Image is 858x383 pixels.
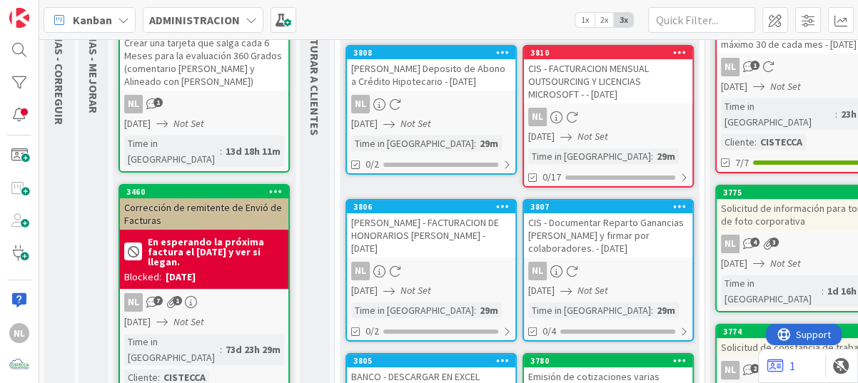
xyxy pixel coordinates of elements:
div: Time in [GEOGRAPHIC_DATA] [351,302,474,318]
i: Not Set [577,130,608,143]
div: Time in [GEOGRAPHIC_DATA] [351,136,474,151]
span: : [754,134,757,150]
div: Crear una tarjeta que salga cada 6 Meses para la evaluación 360 Grados (comentario [PERSON_NAME] ... [120,34,288,91]
span: 0/4 [542,324,556,339]
div: 3805 [347,354,515,367]
span: 0/2 [365,324,379,339]
span: 7 [153,296,163,305]
span: : [220,342,222,357]
div: 29m [653,148,679,164]
span: 2x [595,13,614,27]
span: Support [30,2,65,19]
span: [DATE] [124,116,151,131]
div: 3780 [524,354,692,367]
div: 3460 [126,187,288,197]
span: 1x [575,13,595,27]
div: 3810 [524,46,692,59]
div: NL [347,95,515,113]
span: [DATE] [351,116,378,131]
div: NL [528,262,547,280]
div: 13d 18h 11m [222,143,284,159]
div: NL [351,262,370,280]
div: CIS - FACTURACION MENSUAL OUTSOURCING Y LICENCIAS MICROSOFT - - [DATE] [524,59,692,103]
span: : [474,302,476,318]
i: Not Set [770,257,801,270]
i: Not Set [173,315,204,328]
span: : [822,283,824,299]
span: : [474,136,476,151]
span: [DATE] [351,283,378,298]
span: 7/7 [735,155,749,170]
div: 73d 23h 29m [222,342,284,357]
div: 3806[PERSON_NAME] - FACTURACION DE HONORARIOS [PERSON_NAME] - [DATE] [347,200,515,257]
div: 3807 [530,202,692,212]
span: 2 [750,364,759,373]
span: 1 [750,61,759,70]
span: [DATE] [124,315,151,330]
span: 0/17 [542,170,561,185]
div: 3806 [353,202,515,212]
div: 3810CIS - FACTURACION MENSUAL OUTSOURCING Y LICENCIAS MICROSOFT - - [DATE] [524,46,692,103]
div: 3806 [347,200,515,213]
div: [PERSON_NAME] Deposito de Abono a Crédito Hipotecario - [DATE] [347,59,515,91]
div: 3460Corrección de remitente de Envió de Facturas [120,185,288,230]
div: NL [351,95,370,113]
span: Kanban [73,11,112,29]
span: [DATE] [721,79,747,94]
div: Time in [GEOGRAPHIC_DATA] [124,136,220,167]
div: 29m [476,136,502,151]
span: [DATE] [721,256,747,271]
div: Time in [GEOGRAPHIC_DATA] [528,302,651,318]
span: 4 [750,238,759,247]
div: NL [721,361,740,379]
div: 3808 [347,46,515,59]
div: 29m [653,302,679,318]
span: : [835,106,837,122]
span: [DATE] [528,129,555,144]
div: NL [124,95,143,113]
div: Crear una tarjeta que salga cada 6 Meses para la evaluación 360 Grados (comentario [PERSON_NAME] ... [120,21,288,91]
div: NL [721,58,740,76]
div: NL [124,293,143,312]
div: NL [9,323,29,343]
div: NL [347,262,515,280]
div: 3810 [530,48,692,58]
div: 3780 [530,356,692,366]
div: [DATE] [166,270,196,285]
div: NL [528,108,547,126]
div: CISTECCA [757,134,806,150]
div: 3807CIS - Documentar Reparto Ganancias [PERSON_NAME] y firmar por colaboradores. - [DATE] [524,200,692,257]
img: avatar [9,355,29,375]
span: : [651,302,653,318]
span: : [220,143,222,159]
span: 1 [173,296,182,305]
span: [DATE] [528,283,555,298]
b: En esperando la próxima factura el [DATE] y ver si llegan. [148,237,284,267]
div: 3805 [353,356,515,366]
b: ADMINISTRACION [149,13,240,27]
i: Not Set [173,117,204,130]
span: 3 [769,238,779,247]
span: 0/2 [365,157,379,172]
div: 3808 [353,48,515,58]
div: NL [524,108,692,126]
div: Time in [GEOGRAPHIC_DATA] [124,334,220,365]
i: Not Set [770,80,801,93]
i: Not Set [400,117,431,130]
div: Corrección de remitente de Envió de Facturas [120,198,288,230]
div: Blocked: [124,270,161,285]
img: Visit kanbanzone.com [9,8,29,28]
span: : [651,148,653,164]
div: CIS - Documentar Reparto Ganancias [PERSON_NAME] y firmar por colaboradores. - [DATE] [524,213,692,257]
div: 3807 [524,200,692,213]
a: 1 [767,357,795,374]
div: NL [721,235,740,253]
i: Not Set [400,284,431,297]
div: 3460 [120,185,288,198]
div: NL [524,262,692,280]
div: Time in [GEOGRAPHIC_DATA] [528,148,651,164]
input: Quick Filter... [648,7,755,33]
div: NL [120,95,288,113]
div: Cliente [721,134,754,150]
div: Time in [GEOGRAPHIC_DATA] [721,98,835,130]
